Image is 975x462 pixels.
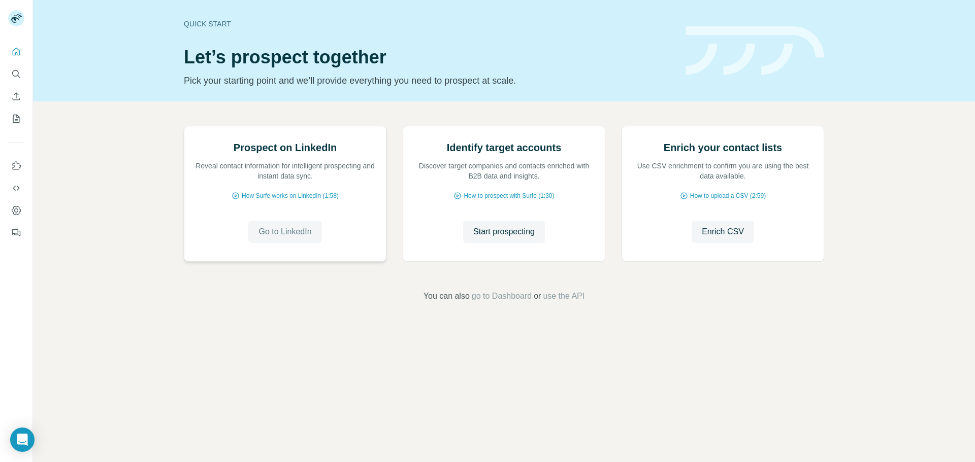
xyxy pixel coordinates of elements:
[664,140,782,155] h2: Enrich your contact lists
[234,140,337,155] h2: Prospect on LinkedIn
[8,224,24,242] button: Feedback
[690,191,766,200] span: How to upload a CSV (2:59)
[8,179,24,197] button: Use Surfe API
[8,157,24,175] button: Use Surfe on LinkedIn
[8,201,24,220] button: Dashboard
[447,140,562,155] h2: Identify target accounts
[184,19,673,29] div: Quick start
[692,221,754,243] button: Enrich CSV
[184,47,673,67] h1: Let’s prospect together
[8,43,24,61] button: Quick start
[248,221,321,243] button: Go to LinkedIn
[413,161,595,181] p: Discover target companies and contacts enriched with B2B data and insights.
[184,74,673,88] p: Pick your starting point and we’ll provide everything you need to prospect at scale.
[464,191,554,200] span: How to prospect with Surfe (1:30)
[424,290,470,302] span: You can also
[242,191,339,200] span: How Surfe works on LinkedIn (1:58)
[534,290,541,302] span: or
[543,290,584,302] button: use the API
[632,161,814,181] p: Use CSV enrichment to confirm you are using the best data available.
[8,87,24,105] button: Enrich CSV
[194,161,376,181] p: Reveal contact information for intelligent prospecting and instant data sync.
[686,26,824,76] img: banner
[463,221,545,243] button: Start prospecting
[702,226,744,238] span: Enrich CSV
[8,110,24,128] button: My lists
[472,290,532,302] button: go to Dashboard
[10,428,35,452] div: Open Intercom Messenger
[258,226,311,238] span: Go to LinkedIn
[473,226,535,238] span: Start prospecting
[8,65,24,83] button: Search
